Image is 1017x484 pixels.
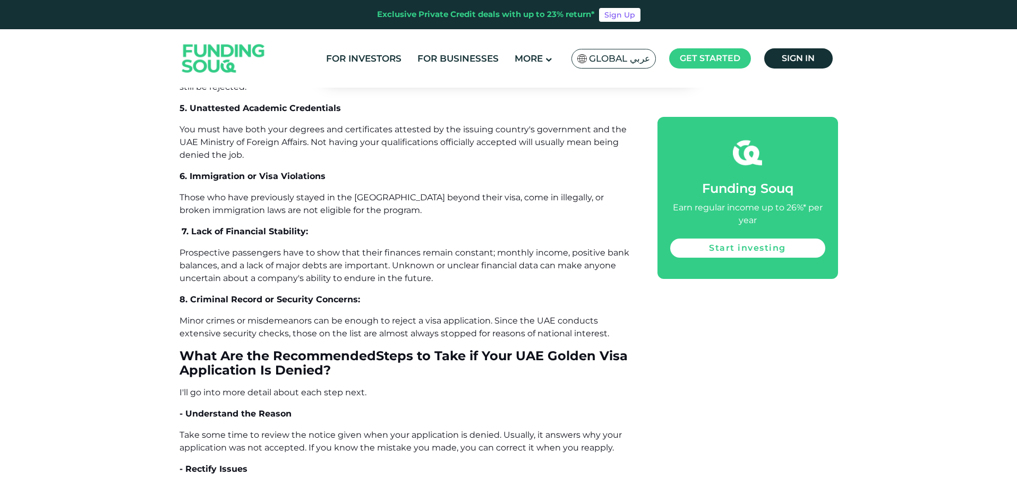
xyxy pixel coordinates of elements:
span: 5. Unattested Academic Credentials [180,103,341,113]
span: More [515,53,543,64]
div: Earn regular income up to 26%* per year [670,201,825,227]
span: Those who have previously stayed in the [GEOGRAPHIC_DATA] beyond their visa, come in illegally, o... [180,192,604,215]
span: I'll go into more detail about each step next. [180,387,366,397]
span: Get started [680,53,740,63]
img: fsicon [733,138,762,167]
a: For Businesses [415,50,501,67]
span: 6. Immigration or Visa Violations [180,171,326,181]
div: Exclusive Private Credit deals with up to 23% return* [377,9,595,21]
a: Start investing [670,239,825,258]
span: Global عربي [589,53,650,65]
span: Sign in [782,53,815,63]
span: - Rectify Issues [180,464,247,474]
img: SA Flag [577,54,587,63]
a: For Investors [323,50,404,67]
span: - Understand the Reason [180,409,292,419]
span: Funding Souq [702,181,793,196]
span: Take some time to review the notice given when your application is denied. Usually, it answers wh... [180,430,622,453]
span: You must have both your degrees and certificates attested by the issuing country's government and... [180,124,627,160]
span: Minor crimes or misdemeanors can be enough to reject a visa application. Since the UAE conducts e... [180,316,609,338]
span: 8. Criminal Record or Security Concerns: [180,294,360,304]
a: Sign Up [599,8,640,22]
a: Sign in [764,48,833,69]
span: Among the Golden Visa categories, those for skilled professionals require employees to have a mon... [180,56,620,92]
span: What Are the Recommended [180,348,376,363]
span: Prospective passengers have to show that their finances remain constant; monthly income, positive... [180,248,629,283]
img: Logo [172,32,276,86]
span: 7. Lack of Financial Stability: [182,226,308,236]
span: Steps to Take if Your UAE Golden Visa Application Is Denied? [180,348,628,378]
